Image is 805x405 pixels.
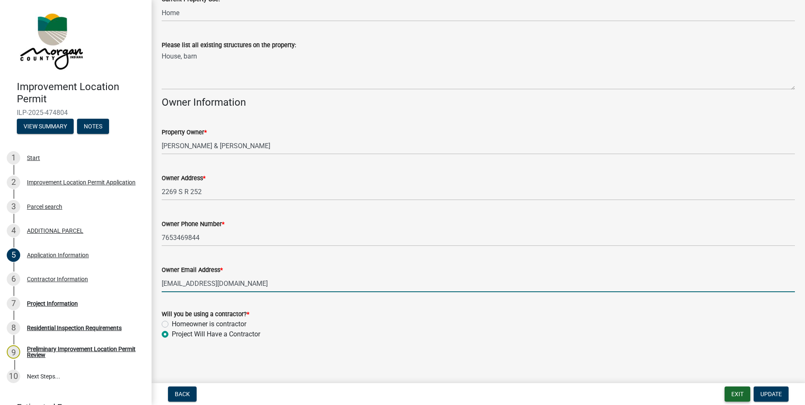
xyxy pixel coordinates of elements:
[7,370,20,383] div: 10
[27,204,62,210] div: Parcel search
[27,252,89,258] div: Application Information
[27,276,88,282] div: Contractor Information
[7,272,20,286] div: 6
[27,346,138,358] div: Preliminary Improvement Location Permit Review
[17,119,74,134] button: View Summary
[27,179,136,185] div: Improvement Location Permit Application
[17,109,135,117] span: ILP-2025-474804
[162,267,223,273] label: Owner Email Address
[7,176,20,189] div: 2
[162,312,249,317] label: Will you be using a contractor?
[17,123,74,130] wm-modal-confirm: Summary
[760,391,782,397] span: Update
[7,345,20,359] div: 9
[162,96,795,109] h4: Owner Information
[27,301,78,306] div: Project Information
[17,9,85,72] img: Morgan County, Indiana
[162,221,224,227] label: Owner Phone Number
[27,155,40,161] div: Start
[77,119,109,134] button: Notes
[7,297,20,310] div: 7
[175,391,190,397] span: Back
[162,130,207,136] label: Property Owner
[7,151,20,165] div: 1
[17,81,145,105] h4: Improvement Location Permit
[162,176,205,181] label: Owner Address
[168,386,197,402] button: Back
[27,325,122,331] div: Residential Inspection Requirements
[754,386,789,402] button: Update
[7,321,20,335] div: 8
[77,123,109,130] wm-modal-confirm: Notes
[162,43,296,48] label: Please list all existing structures on the property:
[7,200,20,213] div: 3
[27,228,83,234] div: ADDITIONAL PARCEL
[725,386,750,402] button: Exit
[172,319,246,329] label: Homeowner is contractor
[172,329,260,339] label: Project Will Have a Contractor
[7,224,20,237] div: 4
[7,248,20,262] div: 5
